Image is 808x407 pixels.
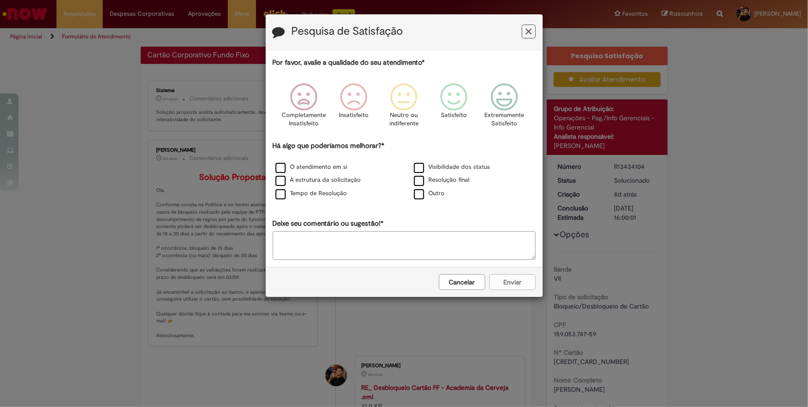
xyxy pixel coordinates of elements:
[273,58,425,68] label: Por favor, avalie a qualidade do seu atendimento*
[330,76,377,140] div: Insatisfeito
[273,219,384,228] label: Deixe seu comentário ou sugestão!*
[431,76,478,140] div: Satisfeito
[414,189,445,198] label: Outro
[339,111,369,120] p: Insatisfeito
[276,189,347,198] label: Tempo de Resolução
[380,76,427,140] div: Neutro ou indiferente
[441,111,467,120] p: Satisfeito
[387,111,420,128] p: Neutro ou indiferente
[439,274,485,290] button: Cancelar
[276,176,361,185] label: A estrutura da solicitação
[292,25,403,37] label: Pesquisa de Satisfação
[414,176,470,185] label: Resolução final
[273,141,536,201] div: Há algo que poderíamos melhorar?*
[481,76,528,140] div: Extremamente Satisfeito
[280,76,327,140] div: Completamente Insatisfeito
[484,111,524,128] p: Extremamente Satisfeito
[276,163,348,172] label: O atendimento em si
[282,111,326,128] p: Completamente Insatisfeito
[414,163,490,172] label: Visibilidade dos status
